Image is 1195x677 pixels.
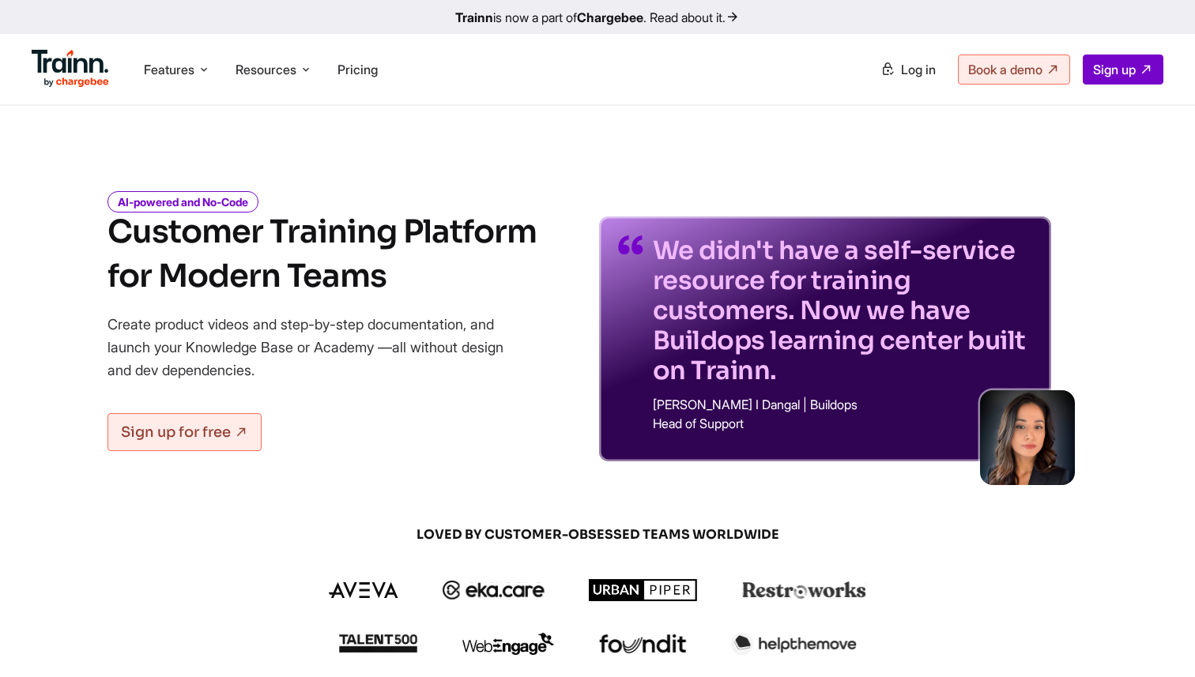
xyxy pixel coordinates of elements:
[871,55,945,84] a: Log in
[653,398,1032,411] p: [PERSON_NAME] I Dangal | Buildops
[653,235,1032,386] p: We didn't have a self-service resource for training customers. Now we have Buildops learning cent...
[236,61,296,78] span: Resources
[980,390,1075,485] img: sabina-buildops.d2e8138.png
[107,313,526,382] p: Create product videos and step-by-step documentation, and launch your Knowledge Base or Academy —...
[329,582,398,598] img: aveva logo
[443,581,545,600] img: ekacare logo
[598,634,687,653] img: foundit logo
[338,634,417,653] img: talent500 logo
[455,9,493,25] b: Trainn
[653,417,1032,430] p: Head of Support
[901,62,936,77] span: Log in
[731,633,857,655] img: helpthemove logo
[107,413,262,451] a: Sign up for free
[1083,55,1163,85] a: Sign up
[577,9,643,25] b: Chargebee
[1093,62,1136,77] span: Sign up
[218,526,977,543] span: LOVED BY CUSTOMER-OBSESSED TEAMS WORLDWIDE
[337,62,378,77] a: Pricing
[107,191,258,213] i: AI-powered and No-Code
[589,579,698,601] img: urbanpiper logo
[742,581,866,599] img: restroworks logo
[968,62,1042,77] span: Book a demo
[144,61,194,78] span: Features
[462,633,554,655] img: webengage logo
[958,55,1070,85] a: Book a demo
[32,50,109,88] img: Trainn Logo
[107,210,537,299] h1: Customer Training Platform for Modern Teams
[618,235,643,254] img: quotes-purple.41a7099.svg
